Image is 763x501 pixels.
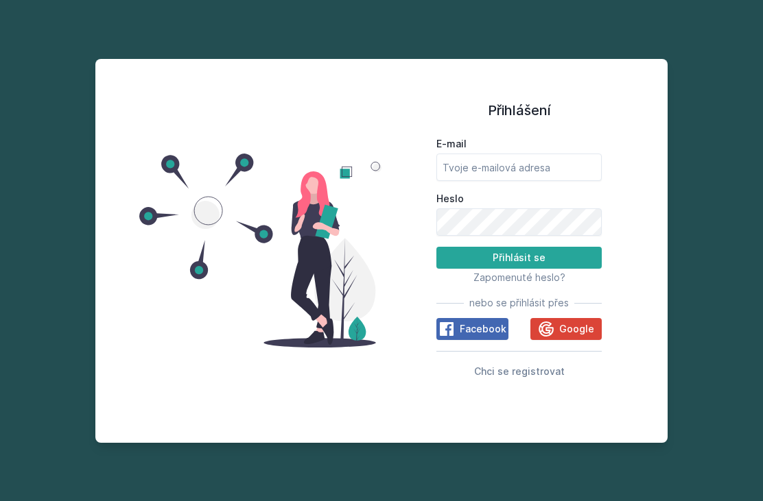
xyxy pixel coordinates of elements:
[473,271,565,283] span: Zapomenuté heslo?
[474,365,565,377] span: Chci se registrovat
[436,154,602,181] input: Tvoje e-mailová adresa
[436,318,508,340] button: Facebook
[436,247,602,269] button: Přihlásit se
[460,322,506,336] span: Facebook
[469,296,569,310] span: nebo se přihlásit přes
[474,363,565,379] button: Chci se registrovat
[436,100,602,121] h1: Přihlášení
[436,137,602,151] label: E-mail
[530,318,602,340] button: Google
[436,192,602,206] label: Heslo
[559,322,594,336] span: Google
